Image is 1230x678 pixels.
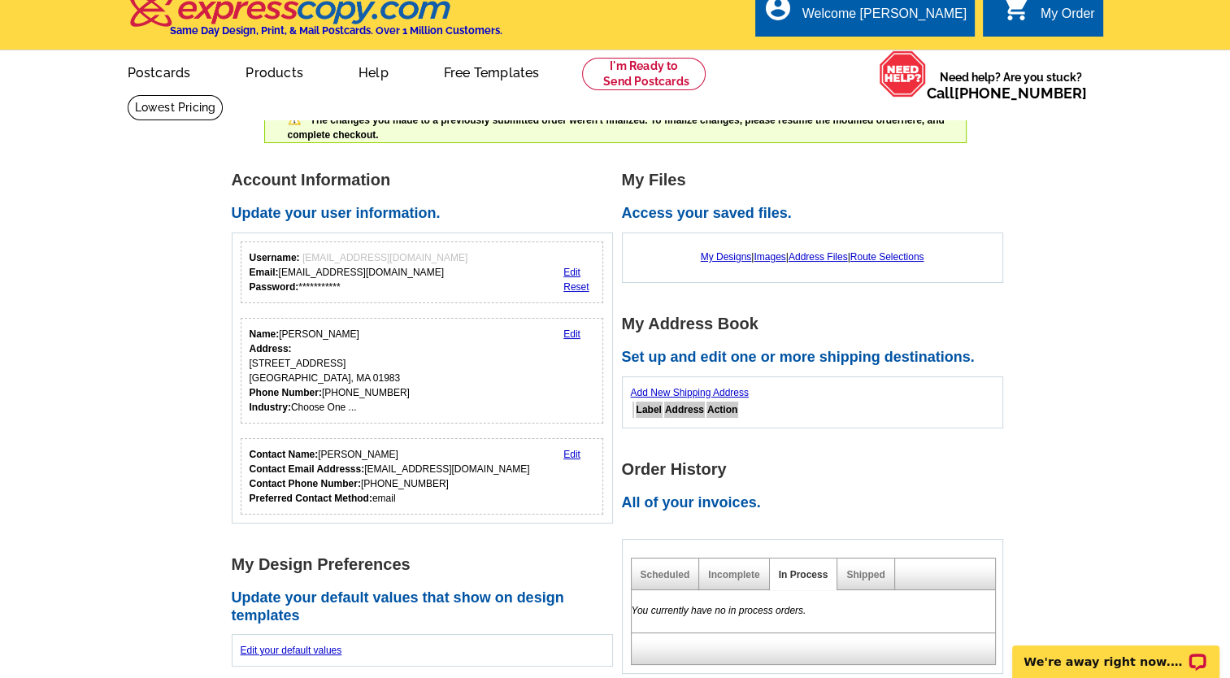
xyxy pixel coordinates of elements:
h2: Access your saved files. [622,205,1012,223]
iframe: LiveChat chat widget [1002,627,1230,678]
a: Address Files [789,251,848,263]
em: You currently have no in process orders. [632,605,806,616]
a: Same Day Design, Print, & Mail Postcards. Over 1 Million Customers. [128,6,502,37]
img: help [879,50,927,98]
a: Reset [563,281,589,293]
a: [PHONE_NUMBER] [954,85,1087,102]
span: Need help? Are you stuck? [927,69,1095,102]
strong: Username: [250,252,300,263]
a: Edit [563,328,580,340]
h2: All of your invoices. [622,494,1012,512]
a: Edit [563,267,580,278]
a: Edit your default values [241,645,342,656]
strong: Contact Email Addresss: [250,463,365,475]
h2: Update your default values that show on design templates [232,589,622,624]
span: Call [927,85,1087,102]
a: My Designs [701,251,752,263]
div: | | | [631,241,994,272]
th: Label [636,402,663,418]
div: Welcome [PERSON_NAME] [802,7,967,29]
div: Who should we contact regarding order issues? [241,438,604,515]
strong: Contact Name: [250,449,319,460]
strong: Email: [250,267,279,278]
div: Your personal details. [241,318,604,424]
strong: Name: [250,328,280,340]
a: Route Selections [850,251,924,263]
strong: Address: [250,343,292,354]
a: Shipped [846,569,884,580]
th: Address [664,402,705,418]
a: Add New Shipping Address [631,387,749,398]
strong: Preferred Contact Method: [250,493,372,504]
h1: Order History [622,461,1012,478]
th: Action [706,402,738,418]
a: Postcards [102,52,217,90]
a: Images [754,251,785,263]
a: Help [332,52,415,90]
h1: My Design Preferences [232,556,622,573]
div: [PERSON_NAME] [EMAIL_ADDRESS][DOMAIN_NAME] [PHONE_NUMBER] email [250,447,530,506]
h1: Account Information [232,172,622,189]
h2: Set up and edit one or more shipping destinations. [622,349,1012,367]
a: Scheduled [641,569,690,580]
strong: Contact Phone Number: [250,478,361,489]
strong: Phone Number: [250,387,322,398]
a: Edit [563,449,580,460]
div: My Order [1041,7,1095,29]
h4: Same Day Design, Print, & Mail Postcards. Over 1 Million Customers. [170,24,502,37]
a: here [901,115,921,126]
h1: My Files [622,172,1012,189]
a: Products [219,52,329,90]
a: shopping_cart My Order [1002,4,1095,24]
h2: Update your user information. [232,205,622,223]
span: [EMAIL_ADDRESS][DOMAIN_NAME] [302,252,467,263]
a: In Process [779,569,828,580]
strong: Password: [250,281,299,293]
a: Incomplete [708,569,759,580]
div: [PERSON_NAME] [STREET_ADDRESS] [GEOGRAPHIC_DATA], MA 01983 [PHONE_NUMBER] Choose One ... [250,327,410,415]
a: Free Templates [418,52,566,90]
strong: Industry: [250,402,291,413]
div: Your login information. [241,241,604,303]
h1: My Address Book [622,315,1012,332]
